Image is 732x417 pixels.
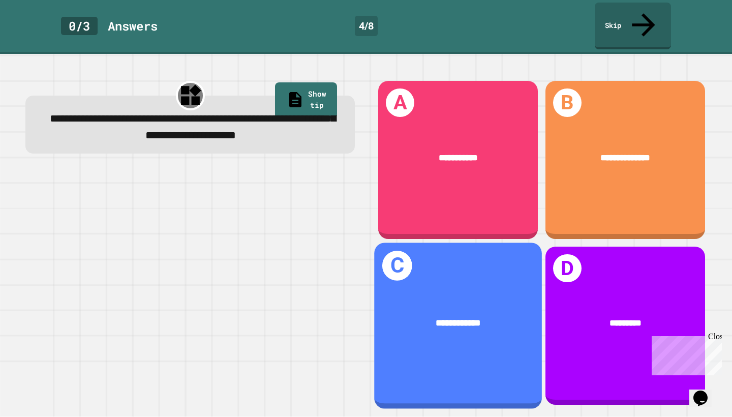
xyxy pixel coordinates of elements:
iframe: chat widget [689,376,722,407]
h1: C [382,251,412,281]
a: Skip [595,3,671,49]
div: 0 / 3 [61,17,98,35]
div: 4 / 8 [355,16,378,36]
div: Chat with us now!Close [4,4,70,65]
a: Show tip [275,82,337,118]
h1: B [553,88,582,117]
h1: D [553,254,582,283]
h1: A [386,88,414,117]
iframe: chat widget [648,332,722,375]
div: Answer s [108,17,158,35]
